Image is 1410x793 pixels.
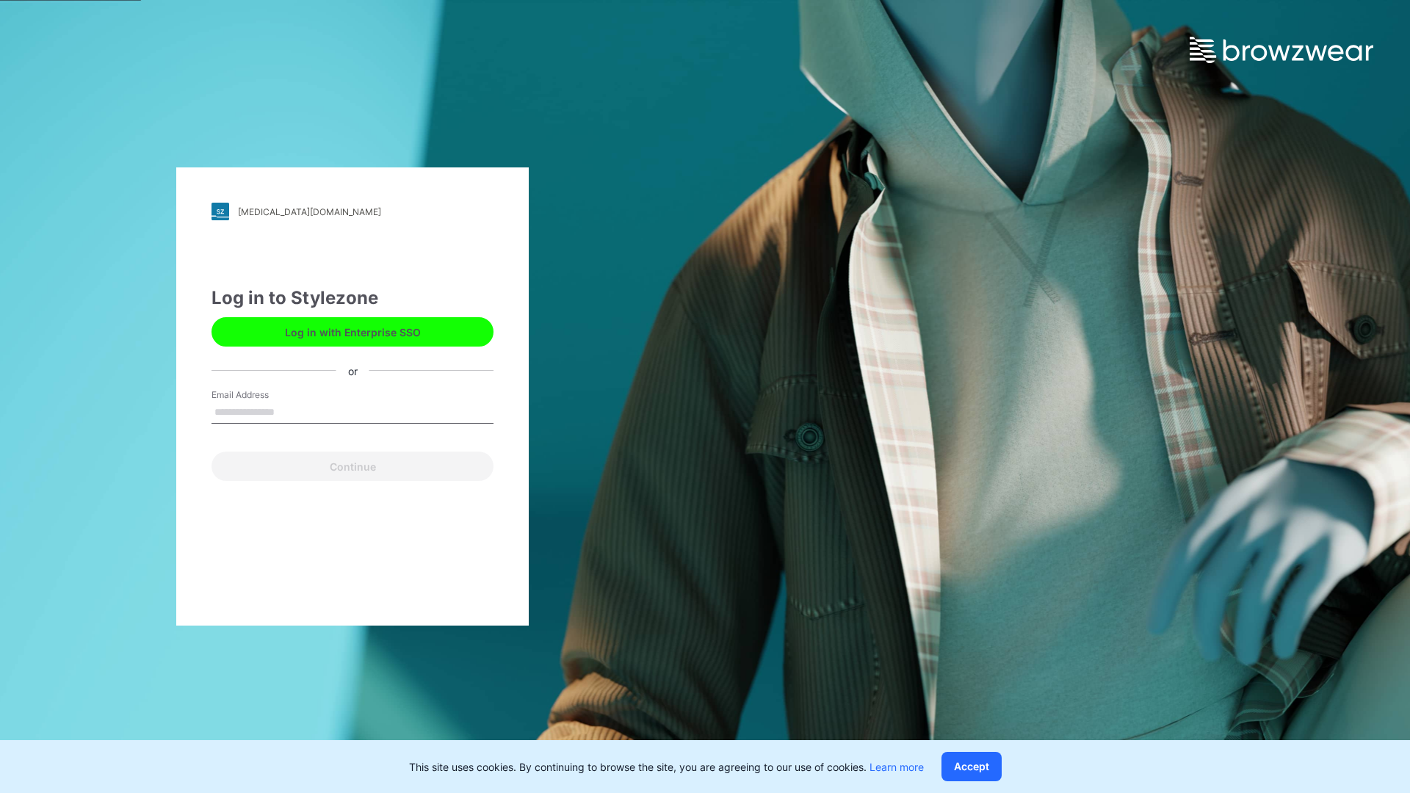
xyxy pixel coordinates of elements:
[211,285,493,311] div: Log in to Stylezone
[211,317,493,347] button: Log in with Enterprise SSO
[211,203,229,220] img: stylezone-logo.562084cfcfab977791bfbf7441f1a819.svg
[941,752,1002,781] button: Accept
[409,759,924,775] p: This site uses cookies. By continuing to browse the site, you are agreeing to our use of cookies.
[238,206,381,217] div: [MEDICAL_DATA][DOMAIN_NAME]
[211,203,493,220] a: [MEDICAL_DATA][DOMAIN_NAME]
[1190,37,1373,63] img: browzwear-logo.e42bd6dac1945053ebaf764b6aa21510.svg
[336,363,369,378] div: or
[869,761,924,773] a: Learn more
[211,388,314,402] label: Email Address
